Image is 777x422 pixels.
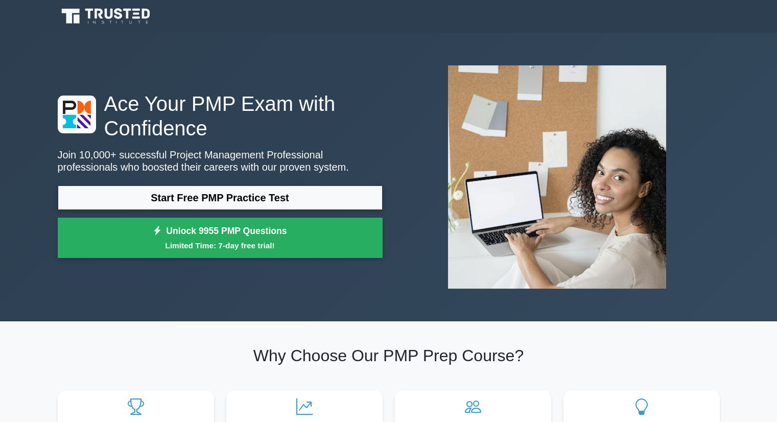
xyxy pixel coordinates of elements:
[58,185,383,210] a: Start Free PMP Practice Test
[58,346,720,365] h2: Why Choose Our PMP Prep Course?
[70,240,370,251] small: Limited Time: 7-day free trial!
[58,149,383,173] p: Join 10,000+ successful Project Management Professional professionals who boosted their careers w...
[58,218,383,259] a: Unlock 9955 PMP QuestionsLimited Time: 7-day free trial!
[58,91,383,140] h1: Ace Your PMP Exam with Confidence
